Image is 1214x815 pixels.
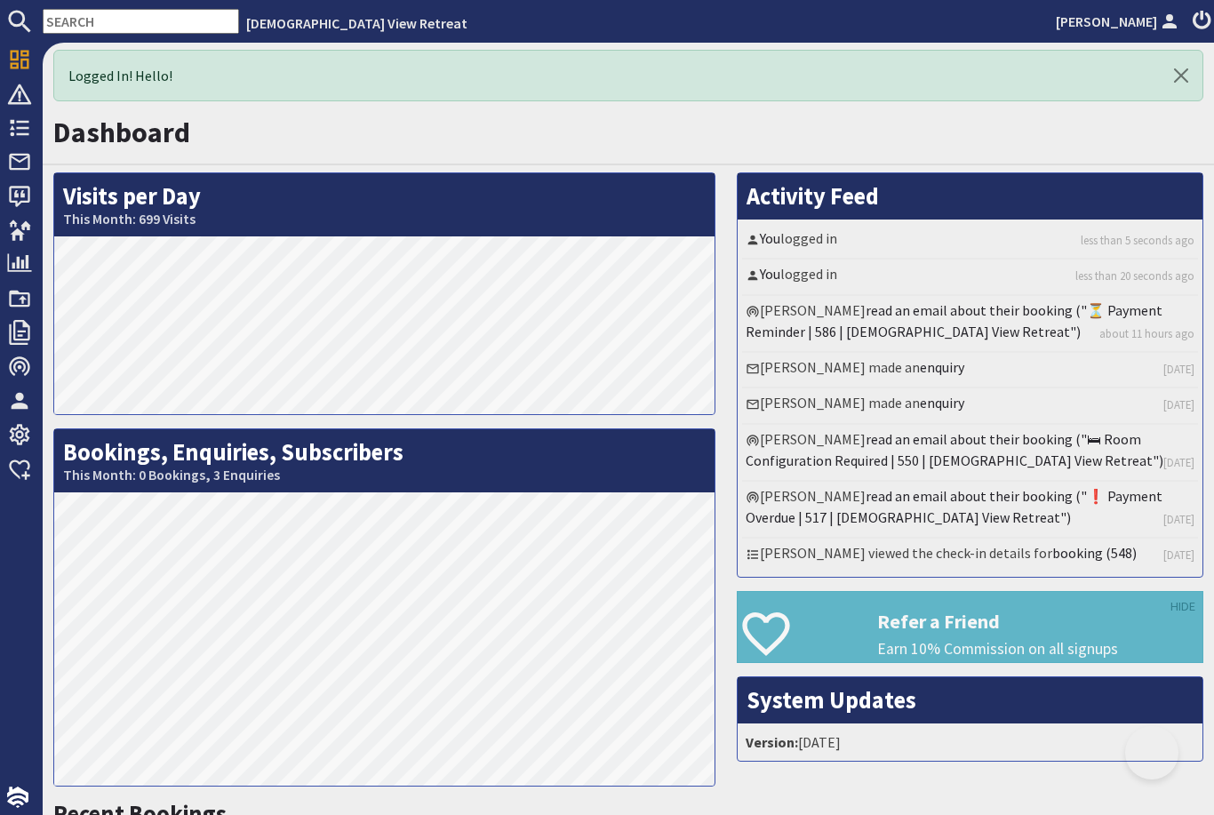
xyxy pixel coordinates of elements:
[737,591,1203,663] a: Refer a Friend Earn 10% Commission on all signups
[1052,544,1137,562] a: booking (548)
[43,9,239,34] input: SEARCH
[63,211,706,228] small: This Month: 699 Visits
[746,301,1162,340] a: read an email about their booking ("⏳ Payment Reminder | 586 | [DEMOGRAPHIC_DATA] View Retreat")
[742,482,1198,539] li: [PERSON_NAME]
[53,115,190,150] a: Dashboard
[53,50,1203,101] div: Logged In! Hello!
[54,173,715,236] h2: Visits per Day
[1099,325,1194,342] a: about 11 hours ago
[877,637,1202,660] p: Earn 10% Commission on all signups
[742,353,1198,388] li: [PERSON_NAME] made an
[63,467,706,483] small: This Month: 0 Bookings, 3 Enquiries
[742,728,1198,756] li: [DATE]
[760,229,780,247] a: You
[1125,726,1178,779] iframe: Toggle Customer Support
[746,430,1163,469] a: read an email about their booking ("🛏 Room Configuration Required | 550 | [DEMOGRAPHIC_DATA] View...
[7,787,28,808] img: staytech_i_w-64f4e8e9ee0a9c174fd5317b4b171b261742d2d393467e5bdba4413f4f884c10.svg
[1163,547,1194,563] a: [DATE]
[742,425,1198,482] li: [PERSON_NAME]
[1081,232,1194,249] a: less than 5 seconds ago
[1163,396,1194,413] a: [DATE]
[760,265,780,283] a: You
[920,394,964,411] a: enquiry
[742,296,1198,353] li: [PERSON_NAME]
[54,429,715,492] h2: Bookings, Enquiries, Subscribers
[246,14,467,32] a: [DEMOGRAPHIC_DATA] View Retreat
[742,539,1198,572] li: [PERSON_NAME] viewed the check-in details for
[1075,268,1194,284] a: less than 20 seconds ago
[742,388,1198,424] li: [PERSON_NAME] made an
[742,260,1198,295] li: logged in
[1163,454,1194,471] a: [DATE]
[1163,361,1194,378] a: [DATE]
[747,685,916,715] a: System Updates
[747,181,879,211] a: Activity Feed
[746,733,798,751] strong: Version:
[1170,597,1195,617] a: HIDE
[920,358,964,376] a: enquiry
[877,610,1202,633] h3: Refer a Friend
[1163,511,1194,528] a: [DATE]
[742,224,1198,260] li: logged in
[1056,11,1182,32] a: [PERSON_NAME]
[746,487,1162,526] a: read an email about their booking ("❗ Payment Overdue | 517 | [DEMOGRAPHIC_DATA] View Retreat")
